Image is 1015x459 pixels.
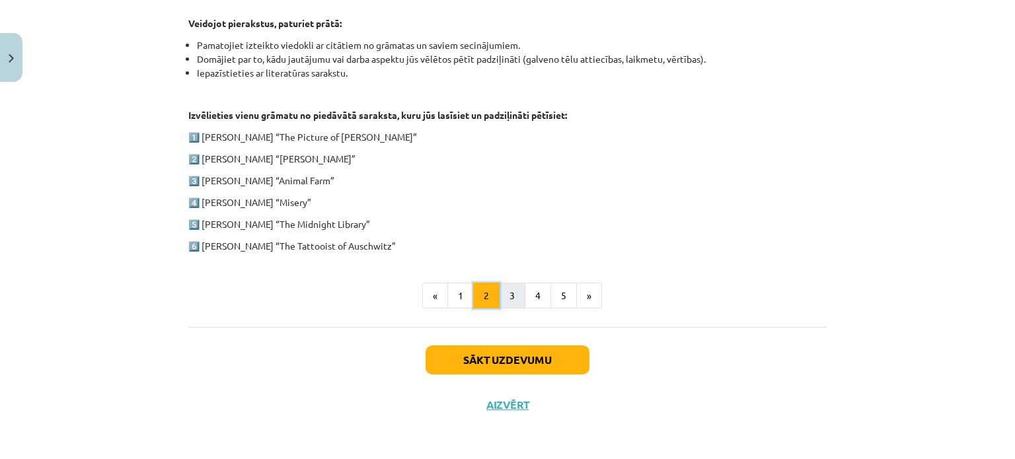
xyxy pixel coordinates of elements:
p: 2️⃣ [PERSON_NAME] “[PERSON_NAME]” [188,152,827,166]
button: 2 [473,283,500,309]
button: 3 [499,283,525,309]
button: 4 [525,283,551,309]
p: 3️⃣ [PERSON_NAME] “Animal Farm” [188,174,827,188]
button: 1 [447,283,474,309]
p: 1️⃣ [PERSON_NAME] “The Picture of [PERSON_NAME]” [188,130,827,144]
p: 6️⃣ [PERSON_NAME] “The Tattooist of Auschwitz” [188,239,827,253]
button: Sākt uzdevumu [426,345,589,374]
li: Pamatojiet izteikto viedokli ar citātiem no grāmatas un saviem secinājumiem. [197,38,827,52]
button: 5 [550,283,577,309]
button: » [576,283,602,309]
button: Aizvērt [482,398,533,411]
p: 5️⃣ [PERSON_NAME] “The Midnight Library” [188,217,827,231]
li: Iepazīstieties ar literatūras sarakstu. [197,66,827,80]
p: 4️⃣ [PERSON_NAME] “Misery” [188,195,827,209]
li: Domājiet par to, kādu jautājumu vai darba aspektu jūs vēlētos pētīt padziļināti (galveno tēlu att... [197,52,827,66]
button: « [422,283,448,309]
strong: Izvēlieties vienu grāmatu no piedāvātā saraksta, kuru jūs lasīsiet un padziļināti pētīsiet: [188,109,567,121]
nav: Page navigation example [188,283,827,309]
img: icon-close-lesson-0947bae3869378f0d4975bcd49f059093ad1ed9edebbc8119c70593378902aed.svg [9,54,14,63]
strong: Veidojot pierakstus, paturiet prātā: [188,17,342,29]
